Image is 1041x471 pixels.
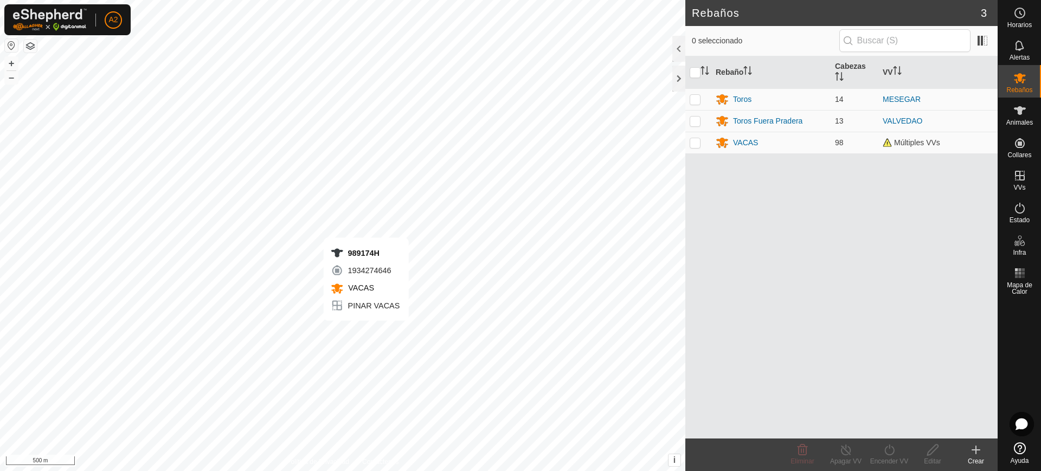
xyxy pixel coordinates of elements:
input: Buscar (S) [839,29,971,52]
span: A2 [108,14,118,25]
div: Apagar VV [824,456,868,466]
span: Mapa de Calor [1001,282,1038,295]
span: Horarios [1007,22,1032,28]
a: Ayuda [998,438,1041,468]
button: – [5,71,18,84]
span: 0 seleccionado [692,35,839,47]
div: Toros [733,94,751,105]
span: 98 [835,138,844,147]
button: Capas del Mapa [24,40,37,53]
button: + [5,57,18,70]
span: 3 [981,5,987,21]
button: Restablecer Mapa [5,39,18,52]
p-sorticon: Activar para ordenar [893,68,902,76]
span: Ayuda [1011,457,1029,464]
th: Rebaño [711,56,831,89]
a: Política de Privacidad [287,457,349,467]
span: 14 [835,95,844,104]
span: Rebaños [1006,87,1032,93]
a: VALVEDAO [883,117,922,125]
p-sorticon: Activar para ordenar [835,74,844,82]
p-sorticon: Activar para ordenar [743,68,752,76]
span: VACAS [346,283,375,292]
span: Alertas [1010,54,1030,61]
span: Eliminar [791,457,814,465]
span: Animales [1006,119,1033,126]
span: Infra [1013,249,1026,256]
div: Editar [911,456,954,466]
div: 989174H [331,247,400,260]
div: Crear [954,456,998,466]
a: MESEGAR [883,95,921,104]
span: 13 [835,117,844,125]
img: Logo Gallagher [13,9,87,31]
th: Cabezas [831,56,878,89]
span: VVs [1013,184,1025,191]
div: Toros Fuera Pradera [733,115,802,127]
p-sorticon: Activar para ordenar [701,68,709,76]
div: PINAR VACAS [331,299,400,312]
div: 1934274646 [331,264,400,277]
th: VV [878,56,998,89]
span: Estado [1010,217,1030,223]
div: VACAS [733,137,758,149]
span: Múltiples VVs [883,138,940,147]
h2: Rebaños [692,7,981,20]
a: Contáctenos [362,457,399,467]
span: Collares [1007,152,1031,158]
div: Encender VV [868,456,911,466]
span: i [673,455,676,464]
button: i [669,454,680,466]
